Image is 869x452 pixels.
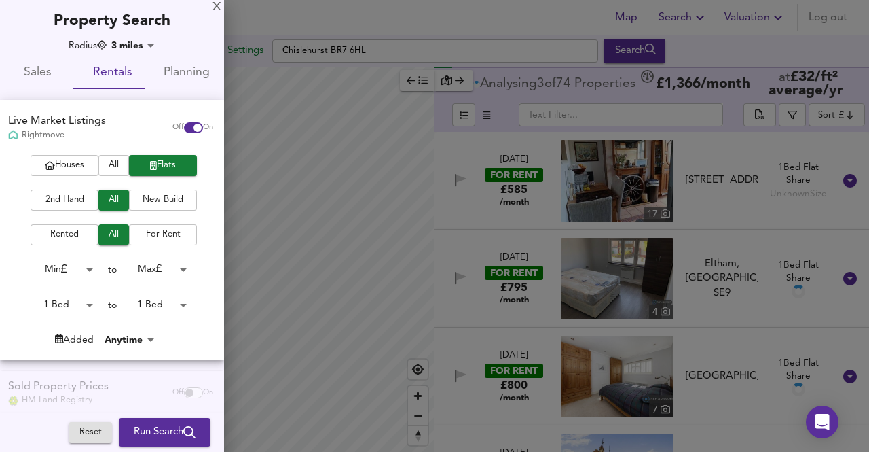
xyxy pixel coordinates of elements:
[108,263,117,277] div: to
[806,406,838,438] div: Open Intercom Messenger
[8,130,18,141] img: Rightmove
[69,422,112,443] button: Reset
[55,333,94,347] div: Added
[158,63,216,84] span: Planning
[107,39,159,52] div: 3 miles
[129,155,197,176] button: Flats
[8,63,67,84] span: Sales
[98,155,129,176] button: All
[37,227,92,243] span: Rented
[31,224,98,245] button: Rented
[69,39,107,52] div: Radius
[98,190,129,211] button: All
[75,425,105,440] span: Reset
[31,155,98,176] button: Houses
[119,418,210,447] button: Run Search
[98,224,129,245] button: All
[129,190,197,211] button: New Build
[31,190,98,211] button: 2nd Hand
[172,122,184,133] span: Off
[134,423,196,441] span: Run Search
[37,192,92,208] span: 2nd Hand
[108,298,117,312] div: to
[117,259,191,280] div: Max
[8,129,106,141] div: Rightmove
[105,192,122,208] span: All
[203,122,213,133] span: On
[117,294,191,315] div: 1 Bed
[136,158,190,173] span: Flats
[37,158,92,173] span: Houses
[23,294,98,315] div: 1 Bed
[23,259,98,280] div: Min
[105,227,122,243] span: All
[136,192,190,208] span: New Build
[129,224,197,245] button: For Rent
[8,114,106,129] div: Live Market Listings
[100,333,159,347] div: Anytime
[136,227,190,243] span: For Rent
[212,3,221,12] div: X
[105,158,122,173] span: All
[83,63,141,84] span: Rentals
